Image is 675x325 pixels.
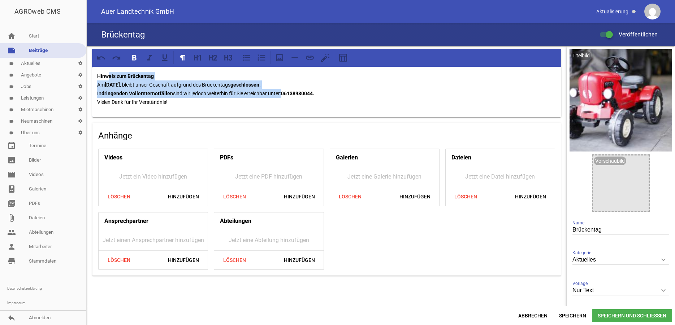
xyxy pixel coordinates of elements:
[7,199,16,208] i: picture_as_pdf
[278,254,321,267] span: Hinzufügen
[281,91,314,96] strong: 06138980044.
[97,73,154,79] strong: Hinweis zum Brückentag
[101,190,136,203] span: Löschen
[214,166,323,187] div: Jetzt eine PDF hinzufügen
[99,230,208,250] div: Jetzt einen Ansprechpartner hinzufügen
[9,119,14,124] i: label
[101,8,174,15] span: Auer Landtechnik GmbH
[7,257,16,265] i: store_mall_directory
[333,190,368,203] span: Löschen
[7,228,16,237] i: people
[278,190,321,203] span: Hinzufügen
[105,82,120,88] strong: [DATE]
[336,152,358,163] h4: Galerien
[449,190,483,203] span: Löschen
[74,69,86,81] i: settings
[104,152,122,163] h4: Videos
[162,254,205,267] span: Hinzufügen
[101,254,136,267] span: Löschen
[74,58,86,69] i: settings
[99,166,208,187] div: Jetzt ein Video hinzufügen
[98,130,555,141] h4: Anhänge
[74,104,86,115] i: settings
[446,166,555,187] div: Jetzt eine Datei hinzufügen
[571,51,591,60] div: Titelbild
[610,31,658,38] span: Veröffentlichen
[74,115,86,127] i: settings
[101,29,145,40] h4: Brückentag
[230,82,259,88] strong: geschlossen
[74,127,86,139] i: settings
[217,190,252,203] span: Löschen
[220,152,233,163] h4: PDFs
[7,242,16,251] i: person
[7,214,16,222] i: attach_file
[394,190,436,203] span: Hinzufügen
[592,309,672,322] span: Speichern und Schließen
[7,141,16,150] i: event
[101,91,173,96] strong: dringenden Vollernternotfällen
[451,152,471,163] h4: Dateien
[9,73,14,78] i: label
[7,170,16,179] i: movie
[7,313,16,322] i: reply
[217,254,252,267] span: Löschen
[9,131,14,135] i: label
[658,254,669,265] i: keyboard_arrow_down
[220,215,251,227] h4: Abteilungen
[7,32,16,40] i: home
[7,156,16,164] i: image
[162,190,205,203] span: Hinzufügen
[9,61,14,66] i: label
[553,309,592,322] span: Speichern
[509,190,552,203] span: Hinzufügen
[9,107,14,112] i: label
[74,92,86,104] i: settings
[658,285,669,296] i: keyboard_arrow_down
[594,157,626,165] div: Vorschaubild
[97,72,556,106] p: Am , bleibt unser Geschäft aufgrund des Brückentags . In sind wir jedoch weiterhin für Sie erreic...
[74,81,86,92] i: settings
[7,46,16,55] i: note
[512,309,553,322] span: Abbrechen
[214,230,323,250] div: Jetzt eine Abteilung hinzufügen
[104,215,148,227] h4: Ansprechpartner
[9,84,14,89] i: label
[9,96,14,101] i: label
[7,185,16,193] i: photo_album
[330,166,439,187] div: Jetzt eine Galerie hinzufügen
